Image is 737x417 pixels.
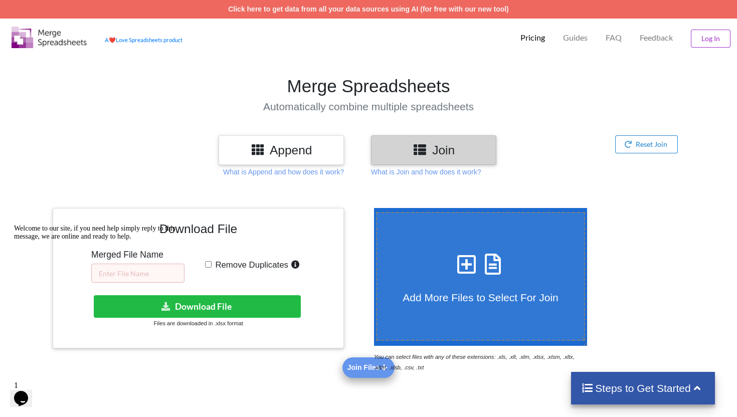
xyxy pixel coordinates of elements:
h3: Download File [60,216,336,246]
img: Logo.png [12,27,87,48]
button: Reset Join [615,135,678,153]
p: What is Join and how does it work? [371,167,481,177]
p: Pricing [520,33,545,43]
span: Welcome to our site, if you need help simply reply to this message, we are online and ready to help. [4,4,165,20]
h4: Steps to Get Started [581,382,705,394]
span: Remove Duplicates [212,260,288,270]
span: heart [109,37,116,43]
h3: Join [379,143,489,157]
h3: Append [226,143,336,157]
span: Feedback [640,34,673,42]
span: Add More Files to Select For Join [403,292,558,303]
div: Welcome to our site, if you need help simply reply to this message, we are online and ready to help. [4,4,185,20]
a: Click here to get data from all your data sources using AI (for free with our new tool) [228,5,509,13]
small: Files are downloaded in .xlsx format [153,320,243,326]
button: Download File [94,295,301,318]
iframe: chat widget [10,221,191,372]
a: AheartLove Spreadsheets product [105,37,182,43]
p: FAQ [606,33,622,43]
button: Log In [691,30,730,48]
iframe: chat widget [10,377,42,407]
p: What is Append and how does it work? [223,167,344,177]
i: You can select files with any of these extensions: .xls, .xlt, .xlm, .xlsx, .xlsm, .xltx, .xltm, ... [374,354,575,370]
p: Guides [563,33,588,43]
